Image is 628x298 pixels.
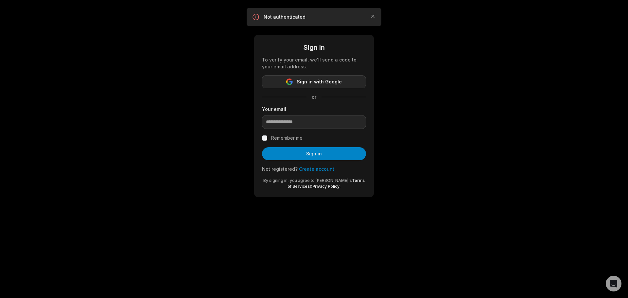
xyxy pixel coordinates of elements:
[310,184,312,189] span: &
[288,178,365,189] a: Terms of Services
[262,56,366,70] div: To verify your email, we'll send a code to your email address.
[271,134,303,142] label: Remember me
[297,78,342,86] span: Sign in with Google
[262,147,366,160] button: Sign in
[299,166,334,172] a: Create account
[263,178,352,183] span: By signing in, you agree to [PERSON_NAME]'s
[262,43,366,52] div: Sign in
[262,166,298,172] span: Not registered?
[264,14,364,20] p: Not authenticated
[262,106,366,113] label: Your email
[306,94,322,100] span: or
[312,184,340,189] a: Privacy Policy
[340,184,340,189] span: .
[606,276,621,291] div: Open Intercom Messenger
[262,75,366,88] button: Sign in with Google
